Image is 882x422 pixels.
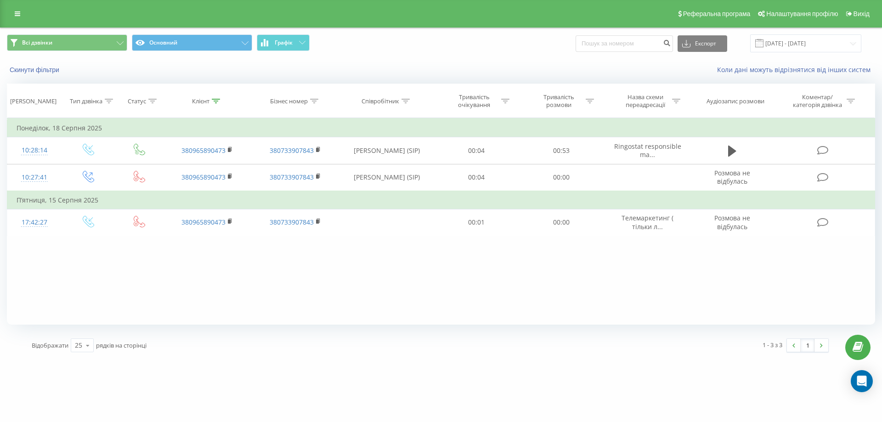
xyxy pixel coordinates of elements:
div: Клієнт [192,97,209,105]
td: [PERSON_NAME] (SIP) [339,164,434,191]
div: 10:27:41 [17,169,52,186]
span: Розмова не відбулась [714,214,750,231]
div: Співробітник [362,97,399,105]
span: Ringostat responsible ma... [614,142,681,159]
button: Графік [257,34,310,51]
div: Тривалість очікування [450,93,499,109]
span: Всі дзвінки [22,39,52,46]
span: Відображати [32,341,68,349]
button: Скинути фільтри [7,66,64,74]
span: Реферальна програма [683,10,751,17]
button: Основний [132,34,252,51]
td: 00:53 [519,137,603,164]
div: Статус [128,97,146,105]
td: 00:04 [434,164,519,191]
td: 00:00 [519,164,603,191]
div: Коментар/категорія дзвінка [791,93,844,109]
div: 25 [75,341,82,350]
div: 10:28:14 [17,141,52,159]
span: Розмова не відбулась [714,169,750,186]
div: Аудіозапис розмови [707,97,764,105]
span: Налаштування профілю [766,10,838,17]
a: Коли дані можуть відрізнятися вiд інших систем [717,65,875,74]
div: Open Intercom Messenger [851,370,873,392]
a: 380965890473 [181,146,226,155]
div: 1 - 3 з 3 [763,340,782,349]
td: [PERSON_NAME] (SIP) [339,137,434,164]
a: 380733907843 [270,146,314,155]
td: П’ятниця, 15 Серпня 2025 [7,191,875,209]
button: Всі дзвінки [7,34,127,51]
div: 17:42:27 [17,214,52,231]
div: [PERSON_NAME] [10,97,57,105]
td: 00:01 [434,209,519,236]
div: Назва схеми переадресації [621,93,670,109]
a: 380733907843 [270,173,314,181]
div: Тип дзвінка [70,97,102,105]
a: 1 [801,339,814,352]
a: 380965890473 [181,218,226,226]
span: рядків на сторінці [96,341,147,349]
td: Понеділок, 18 Серпня 2025 [7,119,875,137]
input: Пошук за номером [576,35,673,52]
div: Тривалість розмови [534,93,583,109]
div: Бізнес номер [270,97,308,105]
a: 380733907843 [270,218,314,226]
button: Експорт [678,35,727,52]
span: Телемаркетинг ( тільки л... [622,214,673,231]
span: Вихід [854,10,870,17]
td: 00:04 [434,137,519,164]
a: 380965890473 [181,173,226,181]
span: Графік [275,39,293,46]
td: 00:00 [519,209,603,236]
